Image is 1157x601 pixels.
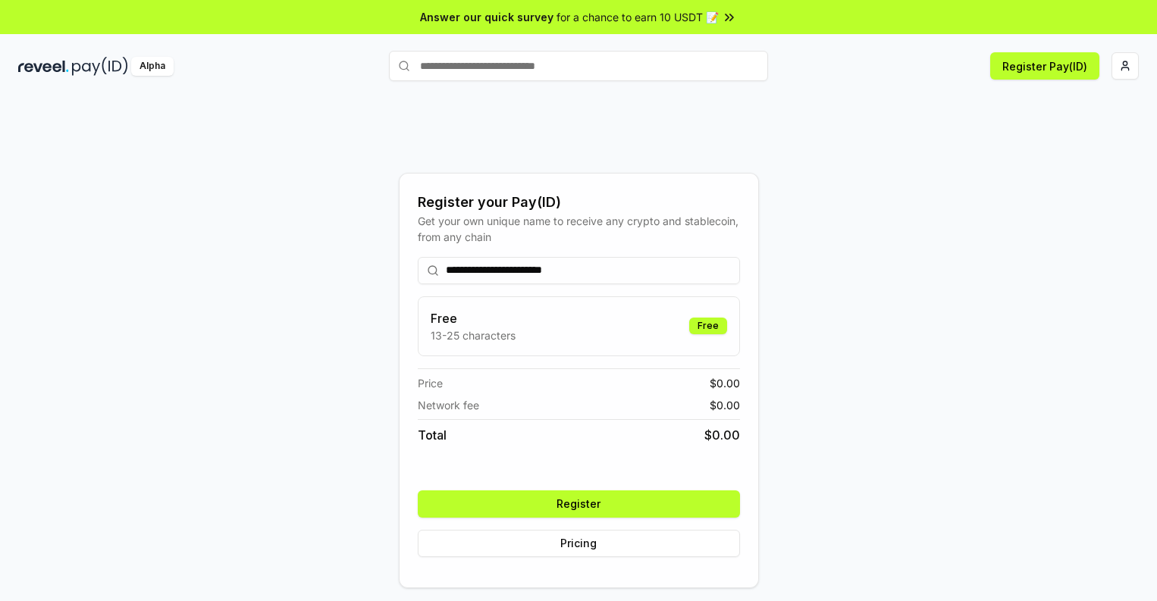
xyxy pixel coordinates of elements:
[418,375,443,391] span: Price
[72,57,128,76] img: pay_id
[431,309,516,327] h3: Free
[418,490,740,518] button: Register
[990,52,1099,80] button: Register Pay(ID)
[710,375,740,391] span: $ 0.00
[704,426,740,444] span: $ 0.00
[418,213,740,245] div: Get your own unique name to receive any crypto and stablecoin, from any chain
[710,397,740,413] span: $ 0.00
[420,9,553,25] span: Answer our quick survey
[18,57,69,76] img: reveel_dark
[418,192,740,213] div: Register your Pay(ID)
[689,318,727,334] div: Free
[557,9,719,25] span: for a chance to earn 10 USDT 📝
[418,426,447,444] span: Total
[418,530,740,557] button: Pricing
[131,57,174,76] div: Alpha
[418,397,479,413] span: Network fee
[431,327,516,343] p: 13-25 characters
